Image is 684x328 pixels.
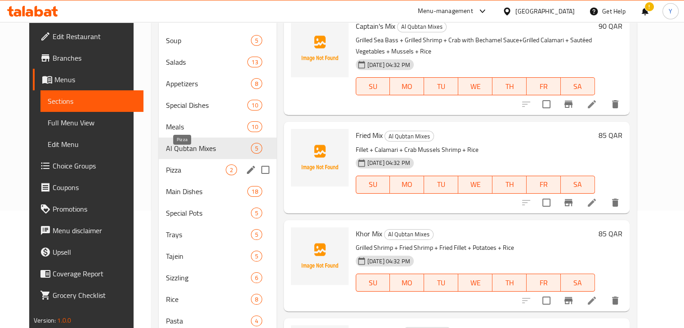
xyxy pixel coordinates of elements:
span: [DATE] 04:32 PM [364,257,414,266]
button: TH [492,176,527,194]
button: SA [561,176,595,194]
span: 18 [248,187,261,196]
span: Special Dishes [166,100,247,111]
span: SA [564,80,591,93]
div: [GEOGRAPHIC_DATA] [515,6,575,16]
button: delete [604,290,626,311]
span: Khor Mix [356,227,382,240]
button: TH [492,77,527,95]
span: Sizzling [166,272,250,283]
span: 5 [251,144,262,153]
a: Upsell [33,241,143,263]
a: Promotions [33,198,143,220]
div: items [251,315,262,326]
button: TU [424,77,458,95]
div: items [251,35,262,46]
img: Fried Mix [291,129,349,186]
div: Salads13 [159,51,277,73]
span: MO [393,80,420,93]
span: Special Pots [166,208,250,218]
button: Branch-specific-item [558,290,579,311]
span: 10 [248,101,261,110]
span: Coupons [53,182,136,193]
span: Upsell [53,247,136,257]
span: TU [428,276,455,289]
button: WE [458,77,492,95]
span: Pasta [166,315,250,326]
span: 6 [251,274,262,282]
span: Salads [166,57,247,67]
span: 8 [251,295,262,304]
p: Fillet + Calamari + Crab Mussels Shrimp + Rice [356,144,595,155]
div: Trays [166,229,250,240]
button: Branch-specific-item [558,192,579,213]
h6: 85 QAR [599,129,622,142]
span: TH [496,276,523,289]
button: FR [527,176,561,194]
div: items [251,78,262,89]
div: items [251,251,262,262]
button: delete [604,93,626,115]
a: Edit Menu [40,133,143,155]
a: Coupons [33,177,143,198]
button: edit [244,163,258,177]
div: items [251,229,262,240]
div: Special Dishes10 [159,94,277,116]
span: FR [530,276,557,289]
a: Branches [33,47,143,69]
button: TU [424,176,458,194]
span: TH [496,178,523,191]
span: SU [360,80,387,93]
span: Al Qubtan Mixes [166,143,250,154]
span: Appetizers [166,78,250,89]
span: Meals [166,121,247,132]
div: items [251,272,262,283]
button: MO [390,176,424,194]
span: Captain's Mix [356,19,395,33]
span: WE [462,178,489,191]
span: Tajein [166,251,250,262]
a: Menus [33,69,143,90]
a: Menu disclaimer [33,220,143,241]
span: Sections [48,96,136,106]
span: [DATE] 04:32 PM [364,159,414,167]
a: Full Menu View [40,112,143,133]
div: Meals10 [159,116,277,137]
img: Khor Mix [291,227,349,285]
span: SA [564,276,591,289]
button: WE [458,274,492,292]
span: Rice [166,294,250,305]
span: 5 [251,252,262,261]
a: Edit Restaurant [33,26,143,47]
span: 5 [251,36,262,45]
div: Menu-management [418,6,473,17]
span: SU [360,178,387,191]
div: Soup [166,35,250,46]
div: Soup5 [159,30,277,51]
button: SA [561,274,595,292]
span: FR [530,178,557,191]
div: items [247,121,262,132]
div: Al Qubtan Mixes [384,229,434,240]
span: TH [496,80,523,93]
span: Al Qubtan Mixes [385,131,434,142]
span: Menus [54,74,136,85]
div: items [247,100,262,111]
span: [DATE] 04:32 PM [364,61,414,69]
button: SU [356,274,390,292]
div: Al Qubtan Mixes5 [159,137,277,159]
a: Edit menu item [586,99,597,110]
p: Grilled Shrimp + Fried Shrimp + Fried Fillet + Potatoes + Rice [356,242,595,253]
a: Choice Groups [33,155,143,177]
span: SA [564,178,591,191]
span: TU [428,80,455,93]
span: Y [669,6,672,16]
button: SU [356,77,390,95]
span: 13 [248,58,261,66]
div: Sizzling6 [159,267,277,288]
